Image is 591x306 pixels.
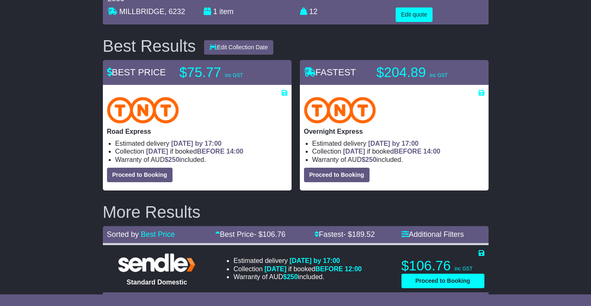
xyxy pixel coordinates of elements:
[304,97,376,123] img: TNT Domestic: Overnight Express
[107,67,166,77] span: BEST PRICE
[233,273,362,281] li: Warranty of AUD included.
[343,230,375,239] span: - $
[309,7,318,16] span: 12
[225,72,243,78] span: inc GST
[304,67,356,77] span: FASTEST
[289,257,340,264] span: [DATE] by 17:00
[146,148,168,155] span: [DATE]
[115,156,287,164] li: Warranty of AUD included.
[233,257,362,265] li: Estimated delivery
[314,230,375,239] a: Fastest- $189.52
[165,156,180,163] span: $
[401,230,464,239] a: Additional Filters
[368,140,419,147] span: [DATE] by 17:00
[365,156,377,163] span: 250
[204,40,273,55] button: Edit Collection Date
[141,230,175,239] a: Best Price
[115,140,287,147] li: Estimated delivery
[377,64,480,81] p: $204.89
[315,265,343,272] span: BEFORE
[213,7,217,16] span: 1
[263,230,285,239] span: 106.76
[394,148,422,155] span: BEFORE
[107,128,287,135] p: Road Express
[312,156,484,164] li: Warranty of AUD included.
[99,37,200,55] div: Best Results
[119,7,165,16] span: MILLBRIDGE
[265,265,287,272] span: [DATE]
[168,156,180,163] span: 250
[103,203,489,221] h2: More Results
[396,7,433,22] button: Edit quote
[107,168,173,182] button: Proceed to Booking
[430,72,448,78] span: inc GST
[126,279,187,286] span: Standard Domestic
[107,230,139,239] span: Sorted by
[304,128,484,135] p: Overnight Express
[254,230,285,239] span: - $
[226,148,243,155] span: 14:00
[180,64,283,81] p: $75.77
[304,168,370,182] button: Proceed to Booking
[165,7,185,16] span: , 6232
[265,265,362,272] span: if booked
[219,7,233,16] span: item
[455,266,472,272] span: inc GST
[287,273,298,280] span: 250
[401,258,484,274] p: $106.76
[215,230,285,239] a: Best Price- $106.76
[312,140,484,147] li: Estimated delivery
[146,148,243,155] span: if booked
[343,148,365,155] span: [DATE]
[401,274,484,288] button: Proceed to Booking
[343,148,440,155] span: if booked
[171,140,222,147] span: [DATE] by 17:00
[345,265,362,272] span: 12:00
[107,97,179,123] img: TNT Domestic: Road Express
[115,251,198,274] img: Sendle: Standard Domestic
[115,147,287,155] li: Collection
[312,147,484,155] li: Collection
[197,148,225,155] span: BEFORE
[362,156,377,163] span: $
[423,148,440,155] span: 14:00
[352,230,375,239] span: 189.52
[233,265,362,273] li: Collection
[283,273,298,280] span: $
